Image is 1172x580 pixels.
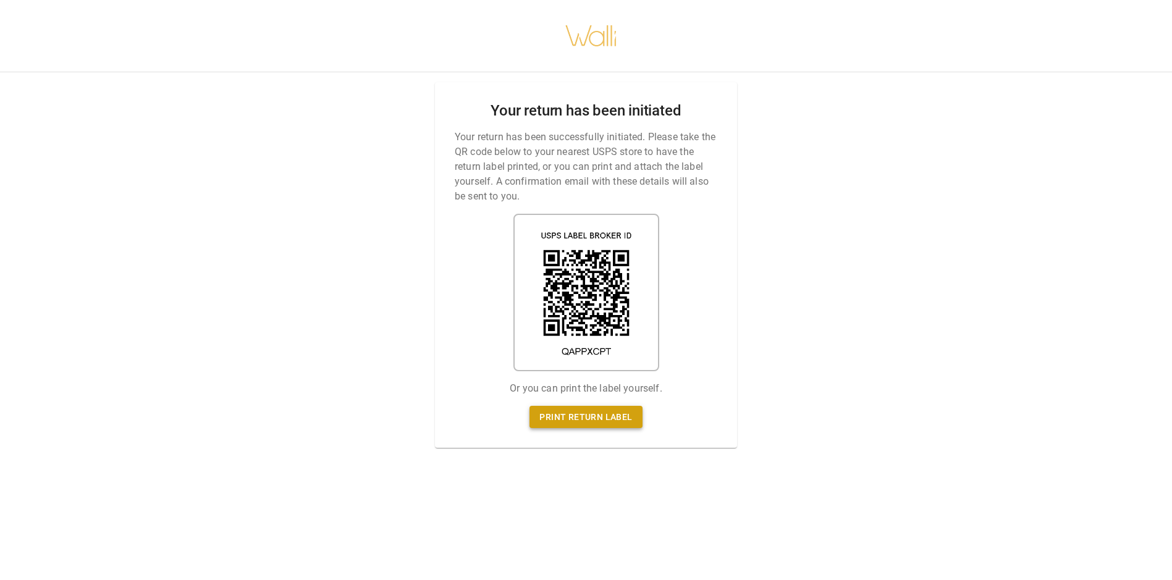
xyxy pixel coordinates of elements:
[529,406,642,429] a: Print return label
[565,9,618,62] img: walli-inc.myshopify.com
[491,102,681,120] h2: Your return has been initiated
[510,381,662,396] p: Or you can print the label yourself.
[513,214,659,371] img: shipping label qr code
[455,130,717,204] p: Your return has been successfully initiated. Please take the QR code below to your nearest USPS s...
